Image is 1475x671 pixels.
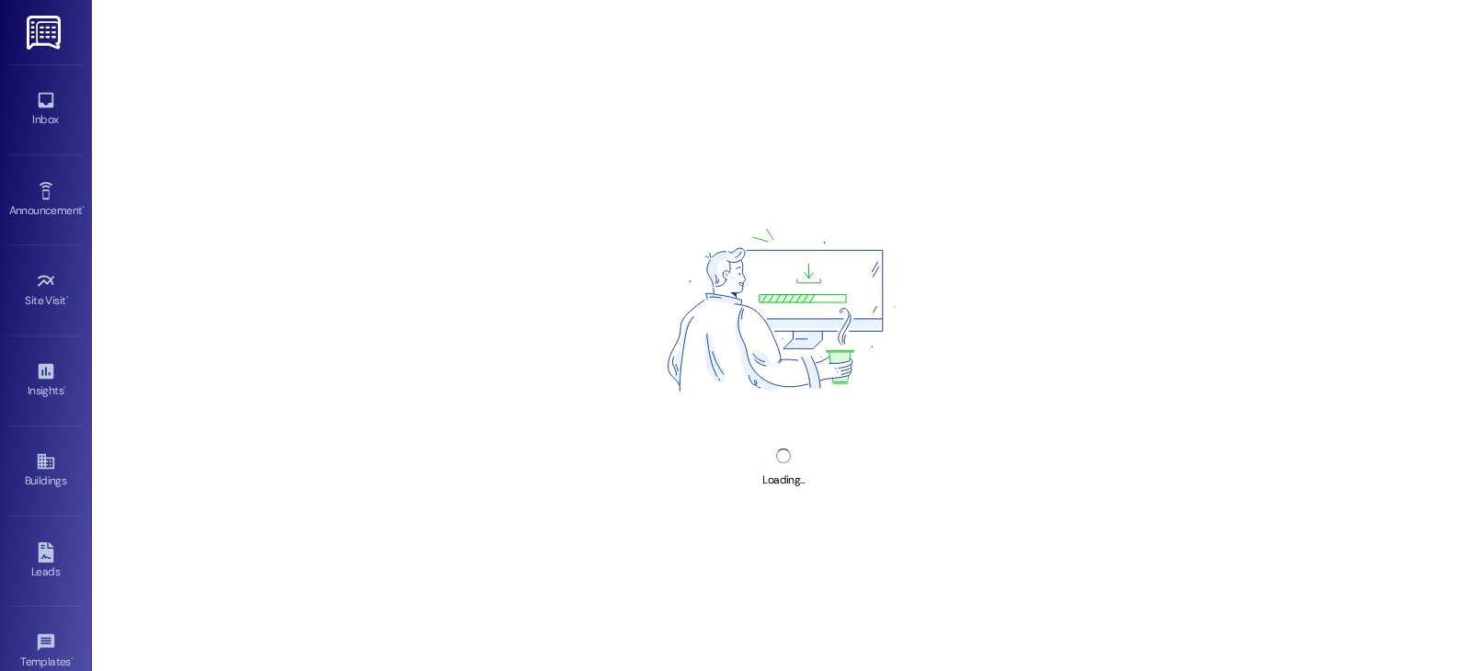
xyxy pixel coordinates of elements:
[63,381,66,394] span: •
[9,85,83,134] a: Inbox
[9,537,83,586] a: Leads
[71,653,74,665] span: •
[27,16,64,50] img: ResiDesk Logo
[762,471,804,490] div: Loading...
[66,291,69,304] span: •
[9,446,83,495] a: Buildings
[82,201,85,214] span: •
[9,356,83,405] a: Insights •
[9,266,83,315] a: Site Visit •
